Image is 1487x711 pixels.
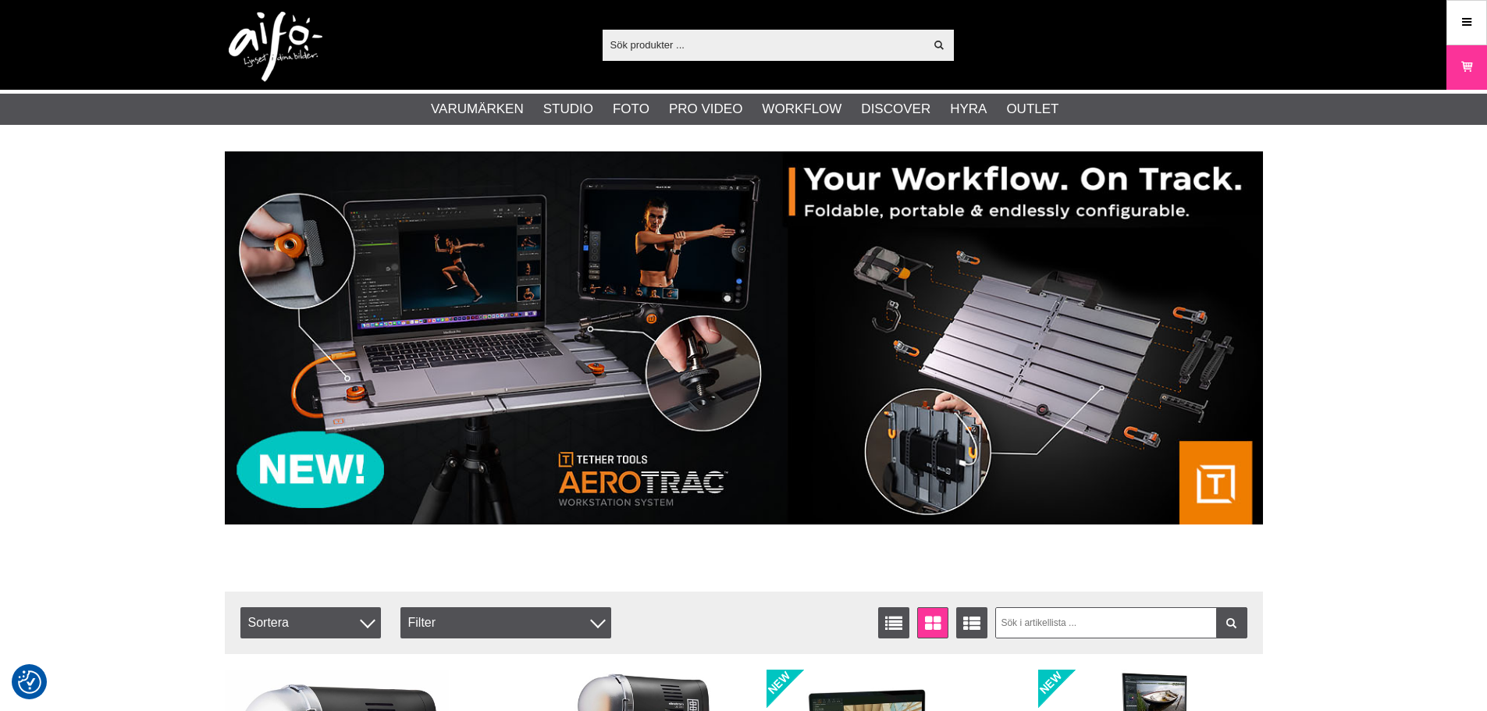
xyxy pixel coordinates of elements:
a: Filtrera [1216,607,1247,638]
a: Foto [613,99,649,119]
a: Listvisning [878,607,909,638]
input: Sök produkter ... [603,33,925,56]
a: Pro Video [669,99,742,119]
a: Studio [543,99,593,119]
a: Outlet [1006,99,1058,119]
a: Fönstervisning [917,607,948,638]
a: Hyra [950,99,987,119]
a: Varumärken [431,99,524,119]
img: Annons:007 banner-header-aerotrac-1390x500.jpg [225,151,1263,524]
a: Utökad listvisning [956,607,987,638]
a: Discover [861,99,930,119]
button: Samtyckesinställningar [18,668,41,696]
img: Revisit consent button [18,670,41,694]
img: logo.png [229,12,322,82]
input: Sök i artikellista ... [995,607,1247,638]
div: Filter [400,607,611,638]
a: Workflow [762,99,841,119]
span: Sortera [240,607,381,638]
